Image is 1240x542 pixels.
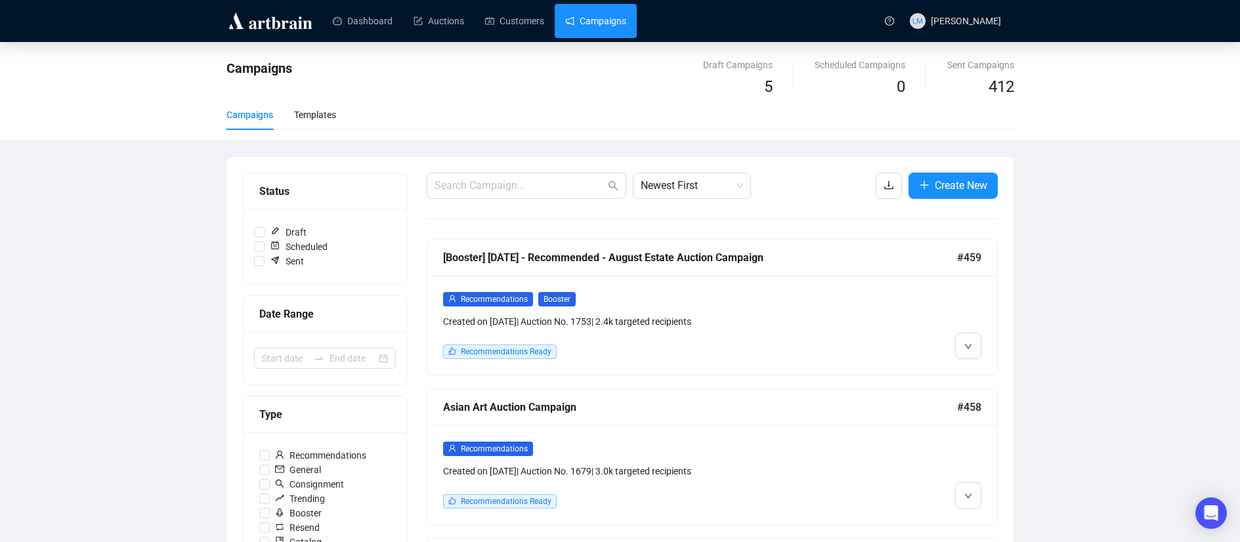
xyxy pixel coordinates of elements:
a: [Booster] [DATE] - Recommended - August Estate Auction Campaign#459userRecommendationsBoosterCrea... [427,239,998,375]
span: Newest First [641,173,743,198]
div: Sent Campaigns [947,58,1014,72]
div: Created on [DATE] | Auction No. 1679 | 3.0k targeted recipients [443,464,845,478]
div: Scheduled Campaigns [815,58,905,72]
span: Recommendations [270,448,372,463]
span: 5 [764,77,773,96]
span: search [608,180,618,191]
span: LM [912,15,923,27]
div: Type [259,406,391,423]
input: Search Campaign... [435,178,605,194]
span: down [964,343,972,350]
span: Booster [538,292,576,306]
span: Trending [270,491,330,506]
div: Open Intercom Messenger [1195,497,1227,529]
span: #459 [957,249,981,266]
span: question-circle [885,16,894,26]
span: user [448,444,456,452]
img: logo [226,10,314,31]
a: Campaigns [565,4,626,38]
div: Created on [DATE] | Auction No. 1753 | 2.4k targeted recipients [443,314,845,329]
span: plus [919,180,930,190]
span: Sent [265,254,309,268]
span: Campaigns [226,60,292,76]
input: Start date [262,351,309,365]
div: Templates [294,108,336,122]
span: Recommendations Ready [461,347,551,356]
span: download [884,180,894,190]
button: Create New [909,173,998,199]
span: to [314,353,324,364]
span: 412 [989,77,1014,96]
span: 0 [897,77,905,96]
span: Consignment [270,477,349,491]
span: rocket [275,508,284,517]
span: swap-right [314,353,324,364]
span: #458 [957,399,981,415]
span: like [448,497,456,505]
span: like [448,347,456,355]
span: mail [275,465,284,474]
span: search [275,479,284,488]
a: Asian Art Auction Campaign#458userRecommendationsCreated on [DATE]| Auction No. 1679| 3.0k target... [427,388,998,525]
span: user [275,450,284,459]
span: Booster [270,506,327,520]
div: [Booster] [DATE] - Recommended - August Estate Auction Campaign [443,249,957,266]
span: Recommendations [461,444,528,453]
span: rise [275,493,284,503]
span: retweet [275,522,284,532]
span: [PERSON_NAME] [931,16,1001,26]
span: Create New [935,177,987,194]
div: Draft Campaigns [703,58,773,72]
span: user [448,295,456,302]
span: Draft [265,225,312,240]
a: Dashboard [333,4,393,38]
a: Customers [485,4,544,38]
a: Auctions [414,4,464,38]
span: down [964,492,972,500]
span: Resend [270,520,325,535]
span: Recommendations Ready [461,497,551,506]
span: General [270,463,326,477]
span: Scheduled [265,240,333,254]
input: End date [330,351,376,365]
div: Date Range [259,306,391,322]
div: Asian Art Auction Campaign [443,399,957,415]
div: Status [259,183,391,199]
div: Campaigns [226,108,273,122]
span: Recommendations [461,295,528,304]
